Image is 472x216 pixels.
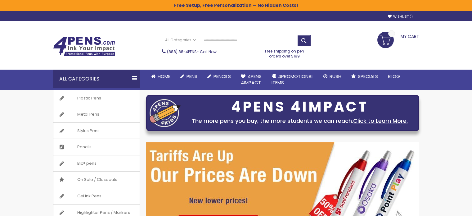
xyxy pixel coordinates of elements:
a: Blog [383,70,405,83]
span: On Sale / Closeouts [71,172,124,188]
a: All Categories [162,35,199,45]
span: Blog [388,73,400,80]
a: 4PROMOTIONALITEMS [267,70,318,90]
span: All Categories [165,38,196,43]
img: 4Pens Custom Pens and Promotional Products [53,36,115,56]
a: Pencils [53,139,140,155]
span: Stylus Pens [71,123,106,139]
img: four_pen_logo.png [150,99,181,127]
span: Specials [358,73,378,80]
div: 4PENS 4IMPACT [184,100,416,113]
span: Rush [330,73,341,80]
div: All Categories [53,70,140,88]
span: Metal Pens [71,106,106,122]
a: Gel Ink Pens [53,188,140,204]
a: Stylus Pens [53,123,140,139]
a: Pens [175,70,202,83]
a: Bic® pens [53,155,140,172]
span: Pens [187,73,197,80]
div: The more pens you buy, the more students we can reach. [184,117,416,125]
span: - Call Now! [167,49,218,54]
span: 4Pens 4impact [241,73,262,86]
a: Metal Pens [53,106,140,122]
a: Home [146,70,175,83]
a: Click to Learn More. [353,117,408,125]
span: Pencils [71,139,98,155]
a: Rush [318,70,346,83]
span: 4PROMOTIONAL ITEMS [272,73,313,86]
a: Specials [346,70,383,83]
span: Home [158,73,170,80]
span: Pencils [214,73,231,80]
a: On Sale / Closeouts [53,172,140,188]
a: Plastic Pens [53,90,140,106]
a: 4Pens4impact [236,70,267,90]
a: Wishlist [388,14,413,19]
a: (888) 88-4PENS [167,49,197,54]
div: Free shipping on pen orders over $199 [258,46,311,59]
a: Pencils [202,70,236,83]
span: Bic® pens [71,155,103,172]
span: Gel Ink Pens [71,188,108,204]
span: Plastic Pens [71,90,107,106]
